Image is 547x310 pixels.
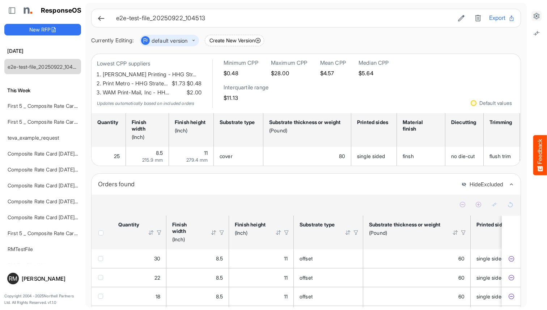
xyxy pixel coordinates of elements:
[476,221,508,228] div: Printed sides
[170,79,185,88] span: $1.73
[103,88,202,97] li: WAM Print-Mail, Inc - HH…
[369,230,443,236] div: (Pound)
[502,287,522,306] td: 384d8650-bb4f-43dc-8887-b9d61046e3db is template cell Column Header
[351,147,397,166] td: single sided is template cell Column Header httpsnorthellcomontologiesmapping-rulesmanufacturingh...
[20,3,34,18] img: Northell
[216,275,223,281] span: 8.5
[508,255,515,262] button: Exclude
[489,153,511,159] span: flush trim
[92,147,126,166] td: 25 is template cell Column Header httpsnorthellcomontologiesmapping-rulesorderhasquantity
[284,293,288,300] span: 11
[359,70,389,76] h5: $5.64
[363,287,471,306] td: 60 is template cell Column Header httpsnorthellcomontologiesmapping-rulesmaterialhasmaterialthick...
[41,7,82,14] h1: ResponseOS
[283,229,290,236] div: Filter Icon
[403,153,414,159] span: finsh
[271,59,308,67] h6: Maximum CPP
[224,95,268,101] h5: $11.13
[8,64,81,70] a: e2e-test-file_20250922_104513
[118,221,139,228] div: Quantity
[175,127,205,134] div: (Inch)
[4,24,81,35] button: New RFP
[471,287,536,306] td: single sided is template cell Column Header httpsnorthellcomontologiesmapping-rulesmanufacturingh...
[353,229,359,236] div: Filter Icon
[8,214,93,220] a: Composite Rate Card [DATE]_smaller
[8,135,59,141] a: teva_example_request
[114,153,120,159] span: 25
[185,88,202,97] span: $2.00
[502,249,522,268] td: 2452470e-3566-4b72-9243-c7ed247d8096 is template cell Column Header
[479,101,512,106] div: Default values
[166,268,229,287] td: 8.5 is template cell Column Header httpsnorthellcomontologiesmapping-rulesmeasurementhasfinishsiz...
[8,166,93,173] a: Composite Rate Card [DATE]_smaller
[235,230,266,236] div: (Inch)
[359,59,389,67] h6: Median CPP
[508,274,515,281] button: Exclude
[132,119,161,132] div: Finish width
[445,147,484,166] td: no die-cut is template cell Column Header httpsnorthellcomontologiesmapping-rulesmanufacturinghas...
[205,35,264,46] button: Create New Version
[472,13,483,23] button: Delete
[8,150,93,157] a: Composite Rate Card [DATE]_smaller
[91,36,134,45] div: Currently Editing:
[142,157,163,163] span: 215.9 mm
[224,84,268,91] h6: Interquartile range
[92,268,113,287] td: checkbox
[284,275,288,281] span: 11
[458,275,465,281] span: 60
[175,119,205,126] div: Finish height
[484,147,520,166] td: flush trim is template cell Column Header httpsnorthellcomontologiesmapping-rulesmanufacturinghas...
[471,268,536,287] td: single sided is template cell Column Header httpsnorthellcomontologiesmapping-rulesmanufacturingh...
[229,287,294,306] td: 11 is template cell Column Header httpsnorthellcomontologiesmapping-rulesmeasurementhasfinishsize...
[300,221,335,228] div: Substrate type
[269,127,343,134] div: (Pound)
[508,293,515,300] button: Exclude
[458,293,465,300] span: 60
[154,255,160,262] span: 30
[113,249,166,268] td: 30 is template cell Column Header httpsnorthellcomontologiesmapping-rulesorderhasquantity
[363,249,471,268] td: 60 is template cell Column Header httpsnorthellcomontologiesmapping-rulesmaterialhasmaterialthick...
[339,153,345,159] span: 80
[397,147,445,166] td: finsh is template cell Column Header httpsnorthellcomontologiesmapping-rulesmanufacturinghassubst...
[220,153,233,159] span: cover
[357,119,389,126] div: Printed sides
[300,255,313,262] span: offset
[357,153,385,159] span: single sided
[219,229,225,236] div: Filter Icon
[4,47,81,55] h6: [DATE]
[92,287,113,306] td: checkbox
[300,293,313,300] span: offset
[471,249,536,268] td: single sided is template cell Column Header httpsnorthellcomontologiesmapping-rulesmanufacturingh...
[4,293,81,306] p: Copyright 2004 - 2025 Northell Partners Ltd. All Rights Reserved. v 1.1.0
[8,230,94,236] a: First 5 _ Composite Rate Card [DATE]
[8,246,33,252] a: RMTestFile
[224,70,258,76] h5: $0.48
[456,13,467,23] button: Edit
[294,249,363,268] td: offset is template cell Column Header httpsnorthellcomontologiesmapping-rulesmaterialhassubstrate...
[97,119,118,126] div: Quantity
[166,287,229,306] td: 8.5 is template cell Column Header httpsnorthellcomontologiesmapping-rulesmeasurementhasfinishsiz...
[113,287,166,306] td: 18 is template cell Column Header httpsnorthellcomontologiesmapping-rulesorderhasquantity
[103,79,202,88] li: Print Metro - HHG Strate…
[533,135,547,175] button: Feedback
[489,13,515,23] button: Export
[284,255,288,262] span: 11
[294,287,363,306] td: offset is template cell Column Header httpsnorthellcomontologiesmapping-rulesmaterialhassubstrate...
[458,255,465,262] span: 60
[460,229,467,236] div: Filter Icon
[172,221,201,234] div: Finish width
[461,182,503,188] button: HideExcluded
[320,59,346,67] h6: Mean CPP
[169,147,214,166] td: 11 is template cell Column Header httpsnorthellcomontologiesmapping-rulesmeasurementhasfinishsize...
[4,86,81,94] h6: This Week
[8,198,93,204] a: Composite Rate Card [DATE]_smaller
[214,147,263,166] td: cover is template cell Column Header httpsnorthellcomontologiesmapping-rulesmaterialhassubstratem...
[369,221,443,228] div: Substrate thickness or weight
[186,157,208,163] span: 279.4 mm
[363,268,471,287] td: 60 is template cell Column Header httpsnorthellcomontologiesmapping-rulesmaterialhasmaterialthick...
[103,70,202,79] li: [PERSON_NAME] Printing - HHG Str…
[126,147,169,166] td: 8.5 is template cell Column Header httpsnorthellcomontologiesmapping-rulesmeasurementhasfinishsiz...
[320,70,346,76] h5: $4.57
[216,255,223,262] span: 8.5
[269,119,343,126] div: Substrate thickness or weight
